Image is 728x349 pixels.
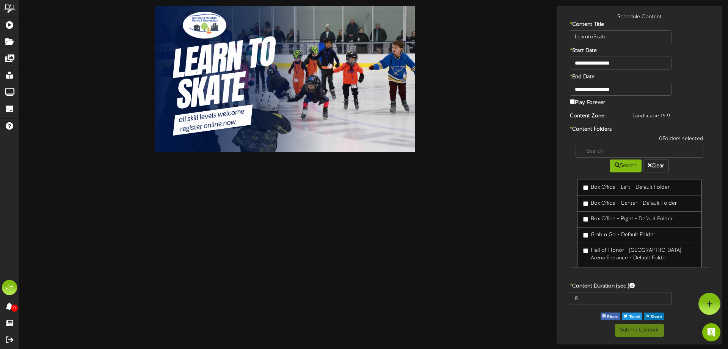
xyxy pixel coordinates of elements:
[583,217,588,222] input: Box Office - Right - Default Folder
[583,215,673,223] label: Box Office - Right - Default Folder
[564,21,665,28] label: Content Title
[583,185,588,190] input: Box Office - Left - Default Folder
[644,313,664,320] button: Share
[564,47,665,55] label: Start Date
[627,112,715,120] div: Landscape 16:9
[570,98,605,107] label: Play Forever
[564,112,627,120] label: Content Zone:
[559,13,721,21] div: Schedule Content
[570,135,709,145] div: 0 Folders selected
[570,30,672,43] input: Title of this Content
[583,233,588,238] input: Grab n Go - Default Folder
[564,283,715,290] label: Content Duration (sec.)
[702,323,720,341] div: Open Intercom Messenger
[643,159,669,172] button: Clear
[583,184,670,191] label: Box Office - Left - Default Folder
[649,313,664,321] span: Share
[2,280,17,295] div: JH
[570,99,575,104] input: Play Forever
[622,313,642,320] button: Tweet
[606,313,620,321] span: Share
[628,313,642,321] span: Tweet
[601,313,621,320] button: Share
[564,73,665,81] label: End Date
[583,248,588,253] input: Hall of Honor - [GEOGRAPHIC_DATA] Arena Entrance - Default Folder
[583,247,696,262] label: Hall of Honor - [GEOGRAPHIC_DATA] Arena Entrance - Default Folder
[564,126,715,133] label: Content Folders
[583,231,655,239] label: Grab n Go - Default Folder
[583,200,677,207] label: Box Office - Center - Default Folder
[11,305,18,312] span: 0
[610,159,642,172] button: Search
[576,145,704,158] input: -- Search --
[615,324,664,337] button: Submit Content
[583,201,588,206] input: Box Office - Center - Default Folder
